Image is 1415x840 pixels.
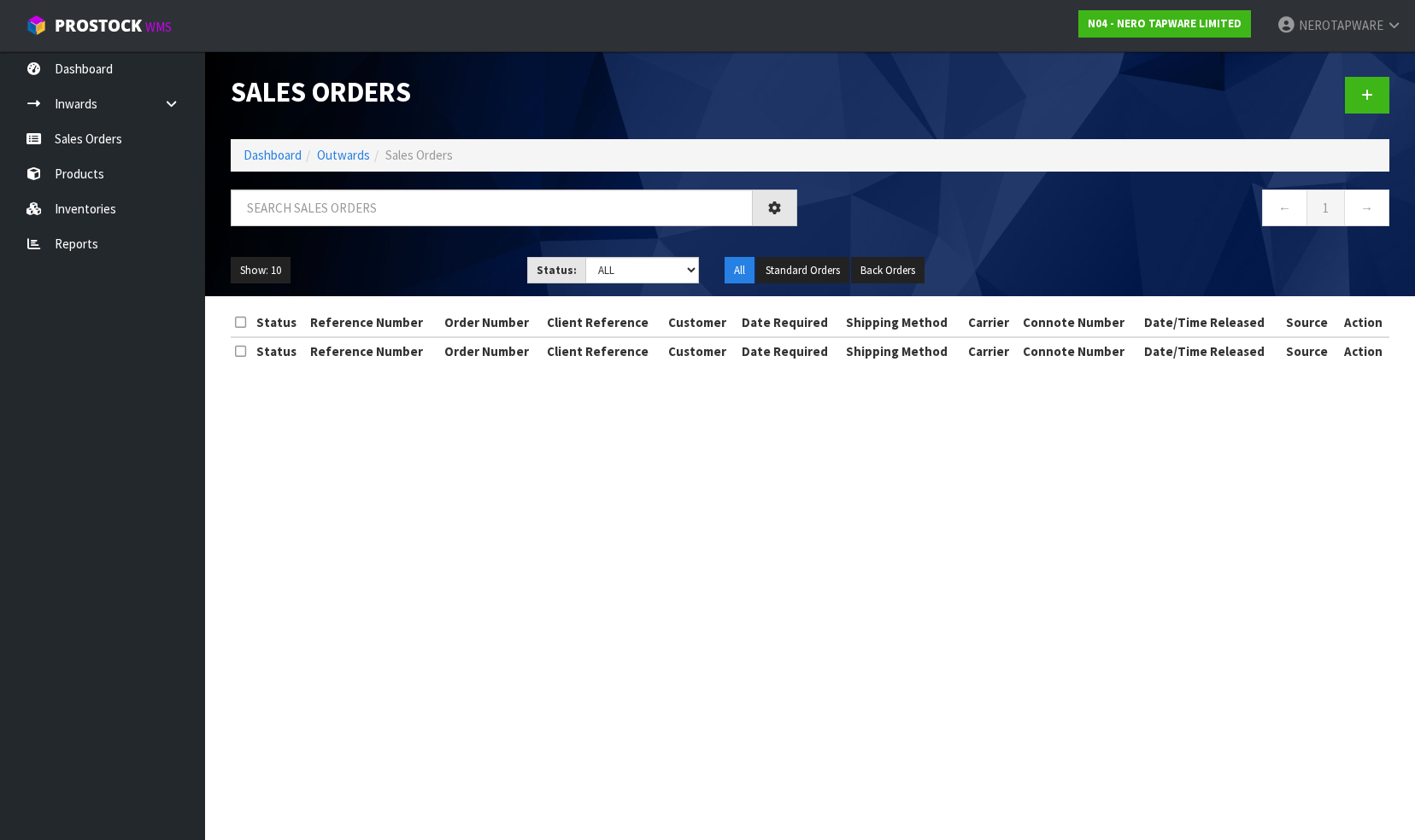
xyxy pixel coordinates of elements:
span: ProStock [55,15,142,37]
th: Connote Number [1019,337,1140,365]
th: Status [252,309,306,336]
h1: Sales Orders [231,77,797,108]
img: cube-alt.png [26,15,47,36]
th: Source [1282,309,1337,336]
a: Outwards [317,147,370,163]
th: Action [1337,337,1389,365]
th: Order Number [440,337,543,365]
th: Carrier [964,309,1019,336]
span: Sales Orders [385,147,453,163]
th: Shipping Method [842,337,963,365]
th: Reference Number [306,337,440,365]
th: Shipping Method [842,309,963,336]
th: Connote Number [1019,309,1140,336]
span: NEROTAPWARE [1299,17,1383,33]
th: Carrier [964,337,1019,365]
button: All [725,257,754,284]
th: Customer [664,337,737,365]
th: Date/Time Released [1140,337,1282,365]
th: Client Reference [543,309,664,336]
a: 1 [1306,190,1345,226]
th: Customer [664,309,737,336]
th: Order Number [440,309,543,336]
th: Client Reference [543,337,664,365]
th: Date Required [737,337,842,365]
small: WMS [145,19,172,35]
button: Show: 10 [231,257,291,284]
th: Date Required [737,309,842,336]
button: Back Orders [851,257,925,284]
th: Date/Time Released [1140,309,1282,336]
th: Status [252,337,306,365]
input: Search sales orders [231,190,753,226]
th: Action [1337,309,1389,336]
a: Dashboard [244,147,302,163]
strong: N04 - NERO TAPWARE LIMITED [1088,16,1242,31]
th: Reference Number [306,309,440,336]
nav: Page navigation [823,190,1389,231]
button: Standard Orders [756,257,849,284]
a: → [1344,190,1389,226]
th: Source [1282,337,1337,365]
a: ← [1262,190,1307,226]
strong: Status: [537,263,577,277]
